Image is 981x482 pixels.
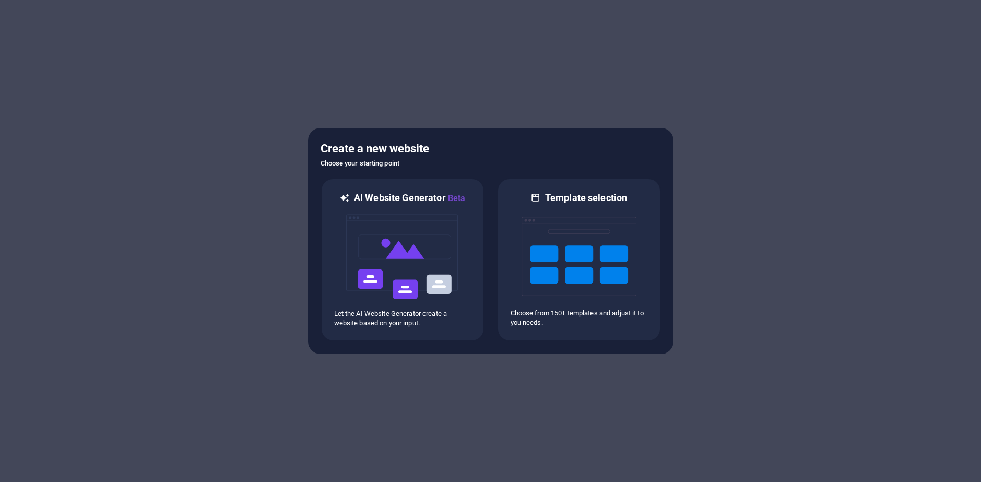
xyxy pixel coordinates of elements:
[334,309,471,328] p: Let the AI Website Generator create a website based on your input.
[511,309,647,327] p: Choose from 150+ templates and adjust it to you needs.
[321,157,661,170] h6: Choose your starting point
[321,178,484,342] div: AI Website GeneratorBetaaiLet the AI Website Generator create a website based on your input.
[354,192,465,205] h6: AI Website Generator
[321,140,661,157] h5: Create a new website
[446,193,466,203] span: Beta
[345,205,460,309] img: ai
[545,192,627,204] h6: Template selection
[497,178,661,342] div: Template selectionChoose from 150+ templates and adjust it to you needs.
